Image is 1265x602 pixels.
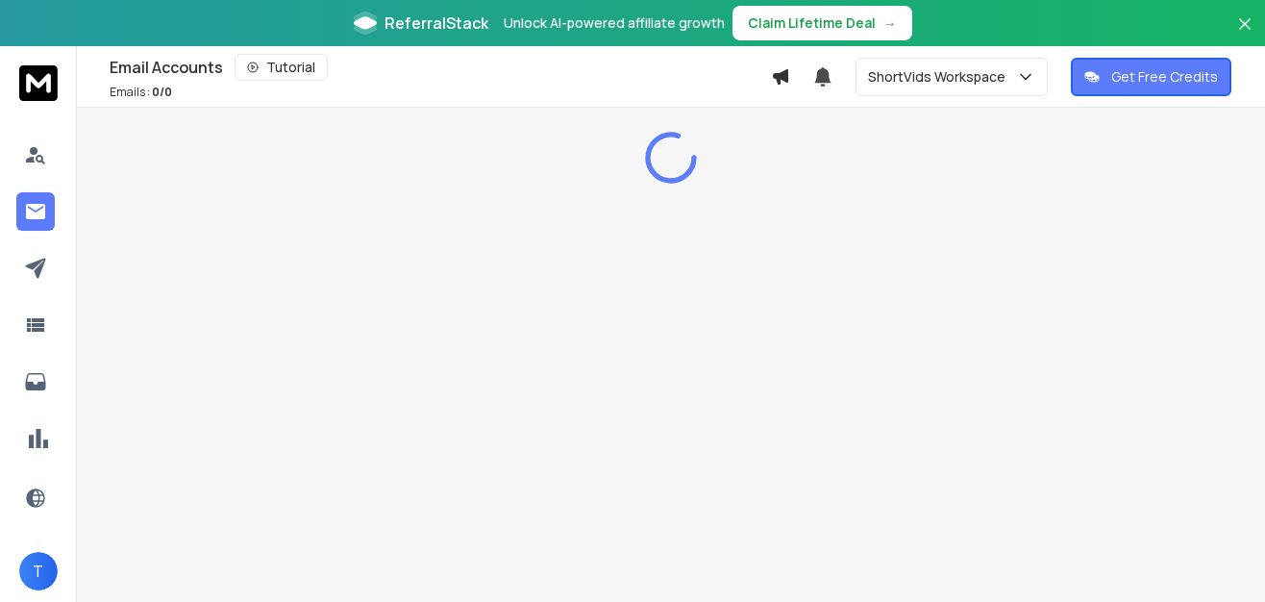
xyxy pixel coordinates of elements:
button: Tutorial [235,54,328,81]
div: Email Accounts [110,54,771,81]
span: → [883,13,897,33]
button: Get Free Credits [1071,58,1231,96]
button: T [19,552,58,590]
span: ReferralStack [384,12,488,35]
button: Close banner [1232,12,1257,58]
button: Claim Lifetime Deal→ [732,6,912,40]
p: ShortVids Workspace [868,67,1013,87]
p: Get Free Credits [1111,67,1218,87]
p: Unlock AI-powered affiliate growth [504,13,725,33]
span: 0 / 0 [152,84,172,100]
p: Emails : [110,85,172,100]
